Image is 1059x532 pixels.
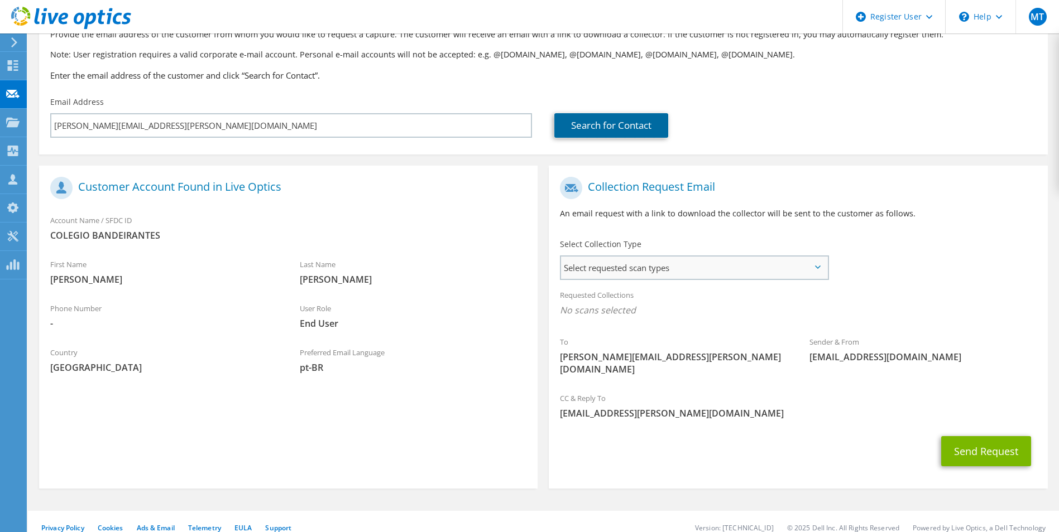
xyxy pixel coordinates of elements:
[50,69,1037,81] h3: Enter the email address of the customer and click “Search for Contact”.
[300,361,527,374] span: pt-BR
[549,330,798,381] div: To
[549,386,1047,425] div: CC & Reply To
[549,283,1047,325] div: Requested Collections
[809,351,1037,363] span: [EMAIL_ADDRESS][DOMAIN_NAME]
[560,239,641,250] label: Select Collection Type
[39,209,538,247] div: Account Name / SFDC ID
[50,317,277,330] span: -
[50,361,277,374] span: [GEOGRAPHIC_DATA]
[561,257,827,279] span: Select requested scan types
[50,28,1037,41] p: Provide the email address of the customer from whom you would like to request a capture. The cust...
[798,330,1048,369] div: Sender & From
[39,341,289,379] div: Country
[39,253,289,291] div: First Name
[50,229,526,241] span: COLEGIO BANDEIRANTES
[289,341,538,379] div: Preferred Email Language
[300,317,527,330] span: End User
[289,253,538,291] div: Last Name
[1029,8,1047,26] span: MT
[50,49,1037,61] p: Note: User registration requires a valid corporate e-mail account. Personal e-mail accounts will ...
[50,273,277,286] span: [PERSON_NAME]
[941,436,1031,466] button: Send Request
[50,177,521,199] h1: Customer Account Found in Live Optics
[560,407,1036,419] span: [EMAIL_ADDRESS][PERSON_NAME][DOMAIN_NAME]
[554,113,668,138] a: Search for Contact
[959,12,969,22] svg: \n
[300,273,527,286] span: [PERSON_NAME]
[50,96,104,108] label: Email Address
[289,297,538,335] div: User Role
[560,177,1031,199] h1: Collection Request Email
[560,304,1036,316] span: No scans selected
[560,207,1036,220] p: An email request with a link to download the collector will be sent to the customer as follows.
[39,297,289,335] div: Phone Number
[560,351,787,375] span: [PERSON_NAME][EMAIL_ADDRESS][PERSON_NAME][DOMAIN_NAME]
